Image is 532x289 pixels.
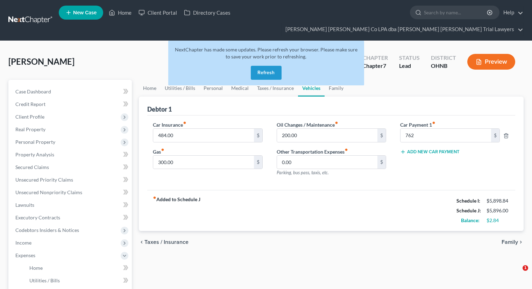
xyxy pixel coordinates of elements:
[10,98,132,111] a: Credit Report
[487,217,510,224] div: $2.84
[502,239,518,245] span: Family
[15,189,82,195] span: Unsecured Nonpriority Claims
[10,161,132,174] a: Secured Claims
[139,80,161,97] a: Home
[10,148,132,161] a: Property Analysis
[397,121,513,128] label: Car Payment 1
[487,197,510,204] div: $5,898.84
[153,196,200,225] strong: Added to Schedule J
[15,252,35,258] span: Expenses
[15,227,79,233] span: Codebtors Insiders & Notices
[153,148,164,155] label: Gas
[10,85,132,98] a: Case Dashboard
[15,177,73,183] span: Unsecured Priority Claims
[10,199,132,211] a: Lawsuits
[377,129,386,142] div: $
[15,114,44,120] span: Client Profile
[153,121,186,128] label: Car Insurance
[24,262,132,274] a: Home
[399,54,420,62] div: Status
[153,196,156,199] i: fiber_manual_record
[144,239,189,245] span: Taxes / Insurance
[153,156,254,169] input: --
[24,274,132,287] a: Utilities / Bills
[399,62,420,70] div: Lead
[10,211,132,224] a: Executory Contracts
[15,202,34,208] span: Lawsuits
[161,148,164,151] i: fiber_manual_record
[147,105,172,113] div: Debtor 1
[251,66,282,80] button: Refresh
[431,54,456,62] div: District
[523,265,528,271] span: 1
[15,89,51,94] span: Case Dashboard
[502,239,524,245] button: Family chevron_right
[400,129,491,142] input: --
[500,6,523,19] a: Help
[424,6,488,19] input: Search by name...
[491,129,499,142] div: $
[105,6,135,19] a: Home
[362,62,388,70] div: Chapter
[139,239,144,245] i: chevron_left
[277,156,377,169] input: --
[29,265,43,271] span: Home
[73,10,97,15] span: New Case
[467,54,515,70] button: Preview
[15,151,54,157] span: Property Analysis
[29,277,60,283] span: Utilities / Bills
[431,62,456,70] div: OHNB
[161,80,199,97] a: Utilities / Bills
[377,156,386,169] div: $
[383,62,386,69] span: 7
[15,139,55,145] span: Personal Property
[15,164,49,170] span: Secured Claims
[362,54,388,62] div: Chapter
[15,101,45,107] span: Credit Report
[432,121,435,125] i: fiber_manual_record
[461,217,480,223] strong: Balance:
[153,129,254,142] input: --
[139,239,189,245] button: chevron_left Taxes / Insurance
[15,240,31,246] span: Income
[282,23,523,36] a: [PERSON_NAME] [PERSON_NAME] Co LPA dba [PERSON_NAME] [PERSON_NAME] Trial Lawyers
[400,149,460,155] button: Add New Car Payment
[135,6,180,19] a: Client Portal
[8,56,75,66] span: [PERSON_NAME]
[487,207,510,214] div: $5,896.00
[277,121,338,128] label: Oil Changes / Maintenance
[254,129,262,142] div: $
[456,198,480,204] strong: Schedule I:
[10,174,132,186] a: Unsecured Priority Claims
[277,148,348,155] label: Other Transportation Expenses
[345,148,348,151] i: fiber_manual_record
[335,121,338,125] i: fiber_manual_record
[15,126,45,132] span: Real Property
[277,129,377,142] input: --
[508,265,525,282] iframe: Intercom live chat
[518,239,524,245] i: chevron_right
[277,170,329,175] span: Parking, bus pass, taxis, etc.
[15,214,60,220] span: Executory Contracts
[456,207,481,213] strong: Schedule J:
[180,6,234,19] a: Directory Cases
[254,156,262,169] div: $
[183,121,186,125] i: fiber_manual_record
[10,186,132,199] a: Unsecured Nonpriority Claims
[175,47,357,59] span: NextChapter has made some updates. Please refresh your browser. Please make sure to save your wor...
